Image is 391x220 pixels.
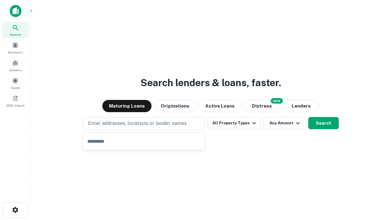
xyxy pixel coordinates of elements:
button: All Property Types [207,117,261,129]
p: Enter addresses, locations or lender names [88,120,187,127]
a: SREO Search [2,93,29,109]
button: Search distressed loans with lien and other non-mortgage details. [244,100,280,112]
span: Search [10,32,21,37]
button: Maturing Loans [102,100,152,112]
iframe: Chat Widget [360,171,391,200]
button: Any Amount [263,117,306,129]
h3: Search lenders & loans, faster. [141,75,281,90]
button: Search [308,117,339,129]
a: Borrowers [2,39,29,56]
span: Saved [11,85,20,90]
button: Enter addresses, locations or lender names [83,117,205,130]
button: Active Loans [199,100,241,112]
button: Lenders [283,100,320,112]
img: capitalize-icon.png [10,5,21,17]
span: Contacts [9,68,21,72]
div: NEW [271,98,283,104]
a: Contacts [2,57,29,74]
a: Search [2,22,29,38]
button: Originations [154,100,196,112]
a: Saved [2,75,29,91]
span: Borrowers [8,50,23,55]
span: SREO Search [6,103,25,108]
